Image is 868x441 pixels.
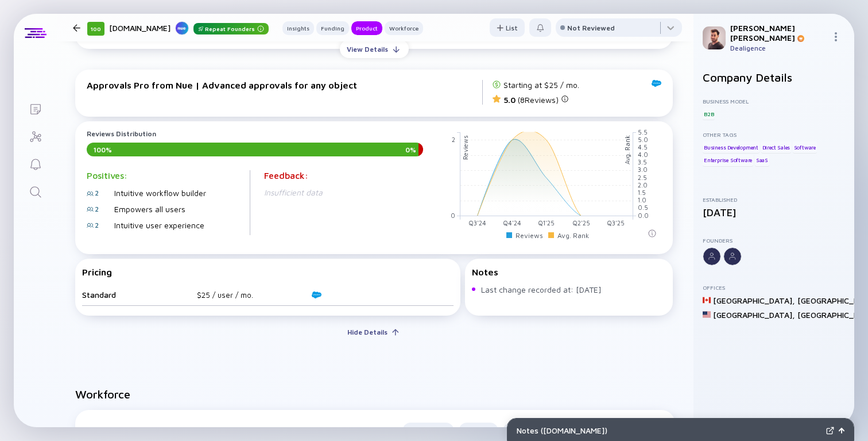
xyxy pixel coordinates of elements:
tspan: 1.0 [638,197,647,204]
div: Founders [703,237,845,244]
div: [GEOGRAPHIC_DATA] , [713,310,795,320]
div: Direct Sales [761,141,792,153]
button: Product [351,21,382,35]
div: $25 / user / mo. [197,290,312,300]
div: Product [351,22,382,34]
div: [PERSON_NAME] [PERSON_NAME] [730,23,827,43]
tspan: 0.0 [638,212,649,219]
div: Other Tags [703,131,845,138]
div: [GEOGRAPHIC_DATA] , [713,296,795,305]
div: Software [793,141,817,153]
div: Business Development [703,141,759,153]
img: Menu [831,32,840,41]
div: Insufficient data [264,187,423,197]
div: Standard [82,290,197,300]
tspan: Q1'25 [538,220,555,227]
button: List [490,18,525,37]
tspan: 2.5 [638,174,648,181]
div: SaaS [755,155,769,166]
div: [DOMAIN_NAME] [109,21,269,35]
div: Not Reviewed [567,24,615,32]
text: Reviews [462,135,469,160]
tspan: 1.5 [638,189,646,196]
tspan: Q3'25 [607,220,625,227]
tspan: 5.5 [638,128,648,136]
div: Repeat Founders [193,23,269,34]
tspan: 0.5 [638,204,649,212]
div: 2 [95,221,99,231]
div: Business Model [703,98,845,105]
span: 0 % [403,145,418,154]
div: Cohort (Off) [402,424,454,438]
h2: Company Details [703,71,845,84]
a: Reminders [14,149,57,177]
div: Approvals Pro from Nue | Advanced approvals for any object [87,80,482,90]
div: [DATE] [703,206,845,218]
div: Starting at $25 / mo. [503,80,579,90]
img: Open Notes [839,428,844,434]
img: United States Flag [703,310,711,319]
button: Insights [282,21,314,35]
div: Positives: [87,170,245,181]
a: Lists [14,94,57,122]
tspan: 4.0 [638,151,649,158]
tspan: 3.5 [638,159,648,166]
div: ( 8 Reviews) [503,94,569,105]
div: Dealigence [730,44,827,52]
button: Funding [316,21,349,35]
div: Intuitive workflow builder [114,187,245,199]
tspan: Q3'24 [468,220,486,227]
div: 2 [95,189,99,198]
a: Investor Map [14,122,57,149]
div: Insights [282,22,314,34]
div: Established [703,196,845,203]
tspan: 2.0 [638,181,648,189]
div: Hide Details [340,323,394,341]
text: Avg. Rank [623,135,631,164]
button: Compare [459,423,498,439]
img: Expand Notes [826,427,834,435]
button: Cohort (Off) [402,423,454,439]
div: Pricing [82,267,112,277]
div: 100 [87,22,104,36]
h2: Workforce [75,388,675,401]
div: Notes ( [DOMAIN_NAME] ) [517,425,821,435]
button: View Details [340,40,409,58]
button: Workforce [385,21,423,35]
div: Notes [472,267,666,277]
div: Empowers all users [114,204,245,215]
tspan: Q4'24 [503,220,521,227]
tspan: 5.0 [638,136,649,143]
a: Search [14,177,57,205]
div: Enterprise Software [703,155,753,166]
div: List [490,19,525,37]
button: Hide Details [340,323,408,341]
span: Last change recorded at: [DATE] [481,284,666,296]
tspan: 3.0 [638,166,648,174]
div: Compare [459,424,498,438]
div: Workforce [385,22,423,34]
div: Funding [316,22,349,34]
span: Reviews Distribution [87,129,156,138]
tspan: 2 [452,136,455,143]
div: B2B [703,108,715,120]
div: Feedback: [264,170,423,181]
tspan: 4.5 [638,143,648,151]
div: Intuitive user experience [114,220,245,231]
img: Canada Flag [703,296,711,304]
div: View Details [340,40,395,58]
tspan: Q2'25 [572,220,590,227]
tspan: 0 [451,212,455,219]
span: 5.0 [503,95,516,105]
img: Gil Profile Picture [703,26,726,49]
span: 100 % [91,145,114,154]
div: 2 [95,205,99,214]
div: Offices [703,284,845,291]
